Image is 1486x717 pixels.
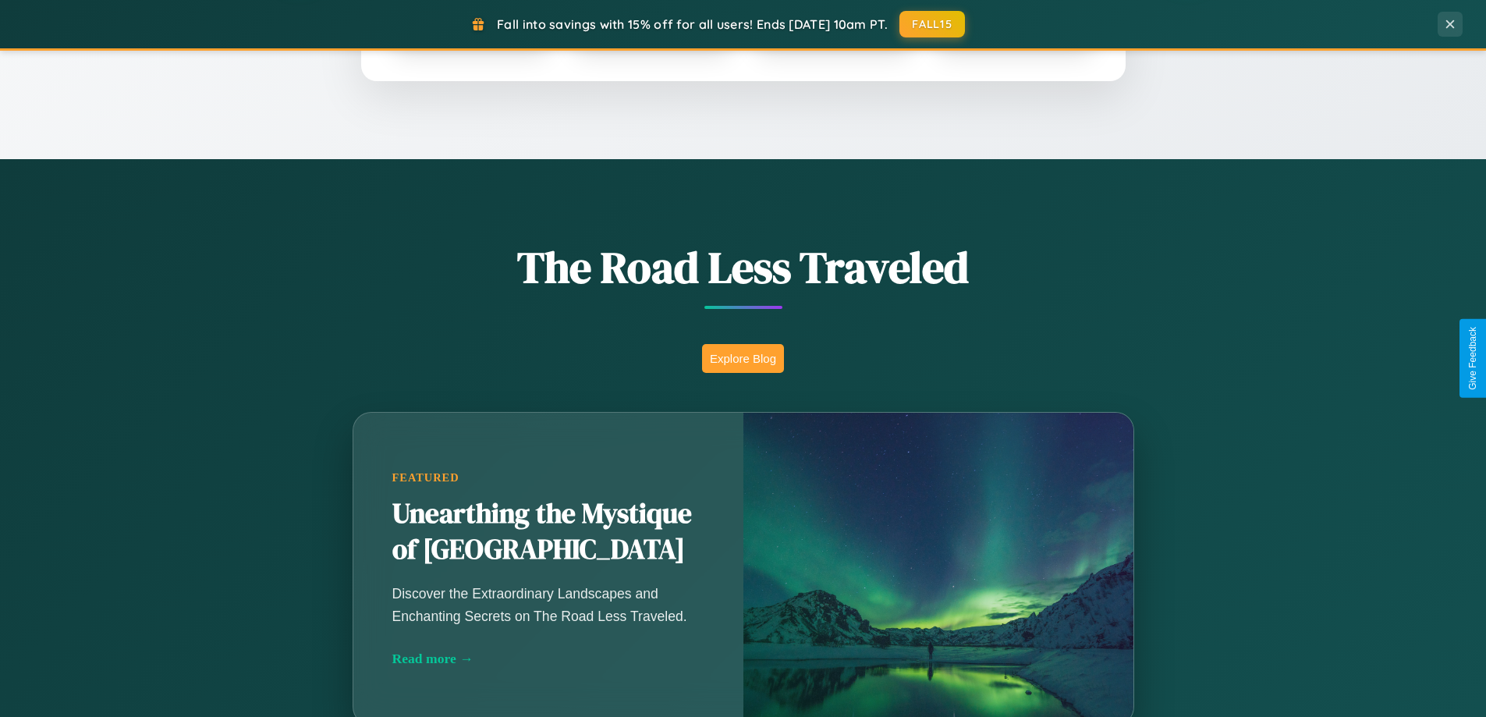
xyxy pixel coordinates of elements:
div: Featured [392,471,704,485]
div: Give Feedback [1467,327,1478,390]
span: Fall into savings with 15% off for all users! Ends [DATE] 10am PT. [497,16,888,32]
div: Read more → [392,651,704,667]
p: Discover the Extraordinary Landscapes and Enchanting Secrets on The Road Less Traveled. [392,583,704,626]
button: Explore Blog [702,344,784,373]
h2: Unearthing the Mystique of [GEOGRAPHIC_DATA] [392,496,704,568]
h1: The Road Less Traveled [275,237,1211,297]
button: FALL15 [899,11,965,37]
